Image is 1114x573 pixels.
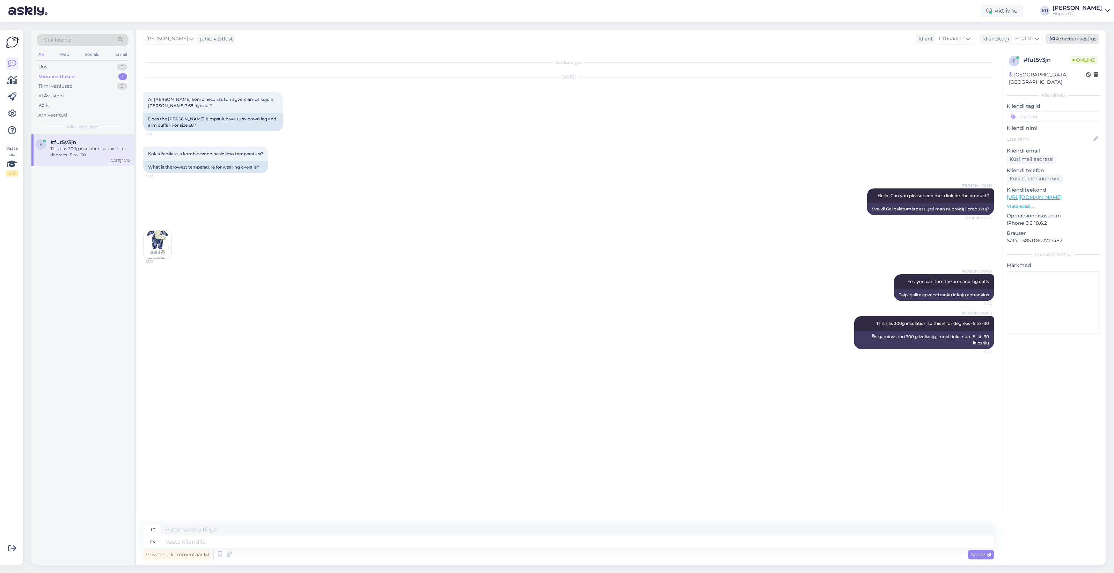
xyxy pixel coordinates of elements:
[117,64,127,70] div: 0
[143,59,994,66] div: Vestlus algas
[39,142,42,147] span: f
[894,289,994,301] div: Taip, galite apversti rankų ir kojų antrankius
[981,5,1023,17] div: Aktiivne
[1024,56,1070,64] div: # fut5v3jn
[6,170,18,177] div: 2 / 3
[1007,212,1100,219] p: Operatsioonisüsteem
[1015,35,1033,43] span: English
[145,132,171,137] span: 12:11
[1007,167,1100,174] p: Kliendi telefon
[67,124,98,130] span: Minu vestlused
[146,259,172,264] span: 12:12
[143,161,268,173] div: What is the lowest temperature for wearing overalls?
[50,139,76,146] span: #fut5v3jn
[38,92,64,99] div: AI Assistent
[6,145,18,177] div: Vaata siia
[854,331,994,349] div: Šis gaminys turi 300 g izoliaciją, todėl tinka nuo -5 iki -30 laipsnių
[83,50,101,59] div: Socials
[146,35,188,43] span: [PERSON_NAME]
[43,36,71,44] span: Otsi kliente
[962,269,992,274] span: [PERSON_NAME]
[1007,219,1100,227] p: iPhone OS 18.6.2
[1007,194,1062,200] a: [URL][DOMAIN_NAME]
[876,321,989,326] span: This has 300g insulation so this is for degrees -5 to -30
[916,35,933,43] div: Klient
[117,83,127,90] div: 0
[1007,92,1100,98] div: Kliendi info
[966,215,992,221] span: Nähtud ✓ 12:12
[144,231,171,259] img: Attachment
[908,279,989,284] span: Yes, you can turn the arm and leg cuffs
[143,74,994,80] div: [DATE]
[38,112,67,119] div: Arhiveeritud
[6,36,19,49] img: Askly Logo
[1053,11,1102,16] div: Huppa OÜ
[151,524,155,536] div: lt
[1007,203,1100,209] p: Vaata edasi ...
[58,50,71,59] div: Web
[962,183,992,188] span: [PERSON_NAME]
[1046,34,1099,44] div: Arhiveeri vestlus
[1007,174,1063,184] div: Küsi telefoninumbrit
[971,551,991,558] span: Saada
[966,349,992,355] span: 12:17
[1007,125,1100,132] p: Kliendi nimi
[1009,71,1086,86] div: [GEOGRAPHIC_DATA], [GEOGRAPHIC_DATA]
[118,73,127,80] div: 1
[38,83,73,90] div: Tiimi vestlused
[878,193,989,198] span: Hello! Can you please send me a link for the product?
[867,203,994,215] div: Sveiki! Gal galėtumėte atsiųsti man nuorodą į produktą?
[1013,58,1016,64] span: f
[143,113,283,131] div: Does the [PERSON_NAME] jumpsuit have turn-down leg and arm cuffs? For size 68?
[1007,186,1100,194] p: Klienditeekond
[1040,6,1050,16] div: KU
[1070,56,1098,64] span: Online
[148,97,274,108] span: Ar [PERSON_NAME] kombinezonas turi agverciamus koju ir [PERSON_NAME]? 68 dydziui?
[1007,262,1100,269] p: Märkmed
[114,50,129,59] div: Email
[145,173,171,179] span: 12:12
[962,311,992,316] span: [PERSON_NAME]
[150,536,156,548] div: en
[1007,251,1100,258] div: [PERSON_NAME]
[1053,5,1110,16] a: [PERSON_NAME]Huppa OÜ
[1007,111,1100,122] input: Lisa tag
[50,146,130,158] div: This has 300g insulation so this is for degrees -5 to -30
[37,50,45,59] div: All
[148,151,263,156] span: Kokia žemiausia kombinezono nesiojimo temperatura?
[38,102,49,109] div: Kõik
[38,64,47,70] div: Uus
[1007,237,1100,244] p: Safari 385.0.802777482
[197,35,233,43] div: juhib vestlust
[980,35,1009,43] div: Klienditugi
[939,35,965,43] span: Lithuanian
[1007,135,1092,143] input: Lisa nimi
[966,301,992,306] span: 12:16
[1053,5,1102,11] div: [PERSON_NAME]
[1007,147,1100,155] p: Kliendi email
[109,158,130,163] div: [DATE] 12:12
[38,73,75,80] div: Minu vestlused
[143,550,211,559] div: Privaatne kommentaar
[1007,230,1100,237] p: Brauser
[1007,155,1056,164] div: Küsi meiliaadressi
[1007,103,1100,110] p: Kliendi tag'id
